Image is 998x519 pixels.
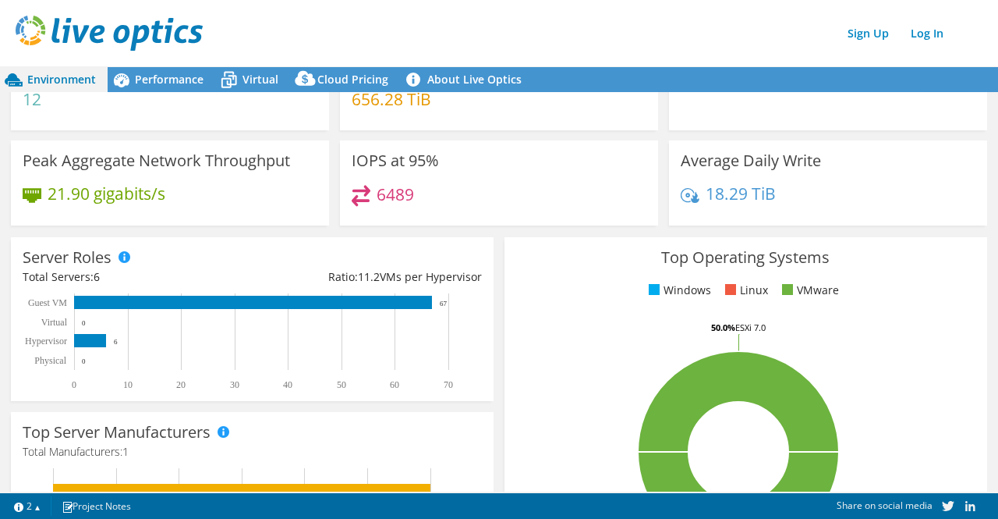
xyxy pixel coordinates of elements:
span: 6 [94,269,100,284]
li: Windows [645,282,711,299]
span: 1 [122,444,129,459]
h3: Average Daily Write [681,152,821,169]
text: 10 [123,379,133,390]
tspan: 50.0% [711,322,735,333]
a: Log In [903,22,951,44]
h3: Top Server Manufacturers [23,424,211,441]
text: Guest VM [28,297,67,308]
h3: Server Roles [23,249,111,266]
h4: 21.90 gigabits/s [48,185,165,202]
tspan: ESXi 7.0 [735,322,766,333]
span: Virtual [242,72,278,87]
text: 60 [390,379,399,390]
li: Linux [721,282,768,299]
div: Ratio: VMs per Hypervisor [252,268,481,286]
h4: Total Manufacturers: [23,443,482,460]
h4: 18.29 TiB [706,185,776,202]
span: Performance [135,72,203,87]
a: 2 [3,496,51,516]
text: Physical [34,355,66,366]
a: About Live Optics [400,67,533,92]
h4: 656.28 TiB [352,91,431,108]
div: Total Servers: [23,268,252,286]
text: Virtual [41,317,68,328]
text: 40 [283,379,292,390]
text: 0 [72,379,76,390]
text: 6 [114,338,118,346]
span: Share on social media [837,499,933,512]
span: Environment [27,72,96,87]
text: 67 [440,300,448,307]
span: Cloud Pricing [317,72,388,87]
a: Project Notes [51,496,142,516]
h3: IOPS at 95% [352,152,439,169]
text: 20 [176,379,186,390]
span: 11.2 [358,269,380,284]
h4: 6489 [377,186,414,203]
img: live_optics_svg.svg [16,16,203,51]
h3: Top Operating Systems [516,249,975,266]
h4: 12 [23,91,86,108]
a: Sign Up [840,22,897,44]
li: VMware [778,282,839,299]
text: 50 [337,379,346,390]
text: 0 [82,319,86,327]
text: Hypervisor [25,336,67,347]
h3: Peak Aggregate Network Throughput [23,152,290,169]
text: 30 [230,379,239,390]
text: 0 [82,357,86,365]
text: 70 [444,379,453,390]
